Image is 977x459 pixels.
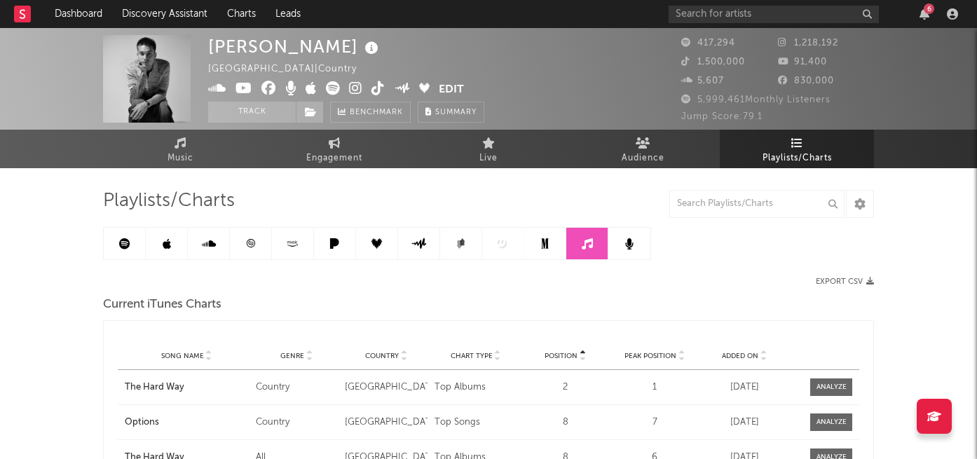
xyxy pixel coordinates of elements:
[257,130,411,168] a: Engagement
[330,102,411,123] a: Benchmark
[524,416,607,430] div: 8
[566,130,720,168] a: Audience
[924,4,934,14] div: 6
[681,39,735,48] span: 417,294
[208,61,373,78] div: [GEOGRAPHIC_DATA] | Country
[722,352,758,360] span: Added On
[524,381,607,395] div: 2
[208,35,382,58] div: [PERSON_NAME]
[545,352,578,360] span: Position
[778,39,838,48] span: 1,218,192
[763,150,832,167] span: Playlists/Charts
[256,381,339,395] div: Country
[681,76,724,85] span: 5,607
[125,381,249,395] a: The Hard Way
[435,381,517,395] div: Top Albums
[703,416,786,430] div: [DATE]
[411,130,566,168] a: Live
[451,352,493,360] span: Chart Type
[345,416,428,430] div: [GEOGRAPHIC_DATA]
[345,381,428,395] div: [GEOGRAPHIC_DATA]
[103,193,235,210] span: Playlists/Charts
[669,190,845,218] input: Search Playlists/Charts
[614,416,697,430] div: 7
[479,150,498,167] span: Live
[125,416,249,430] a: Options
[435,416,517,430] div: Top Songs
[161,352,204,360] span: Song Name
[256,416,339,430] div: Country
[168,150,193,167] span: Music
[614,381,697,395] div: 1
[681,95,831,104] span: 5,999,461 Monthly Listeners
[208,102,296,123] button: Track
[624,352,676,360] span: Peak Position
[306,150,362,167] span: Engagement
[439,81,464,99] button: Edit
[669,6,879,23] input: Search for artists
[103,296,221,313] span: Current iTunes Charts
[920,8,929,20] button: 6
[778,76,834,85] span: 830,000
[365,352,399,360] span: Country
[816,278,874,286] button: Export CSV
[435,109,477,116] span: Summary
[350,104,403,121] span: Benchmark
[280,352,304,360] span: Genre
[103,130,257,168] a: Music
[681,112,763,121] span: Jump Score: 79.1
[703,381,786,395] div: [DATE]
[622,150,664,167] span: Audience
[720,130,874,168] a: Playlists/Charts
[778,57,827,67] span: 91,400
[681,57,745,67] span: 1,500,000
[418,102,484,123] button: Summary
